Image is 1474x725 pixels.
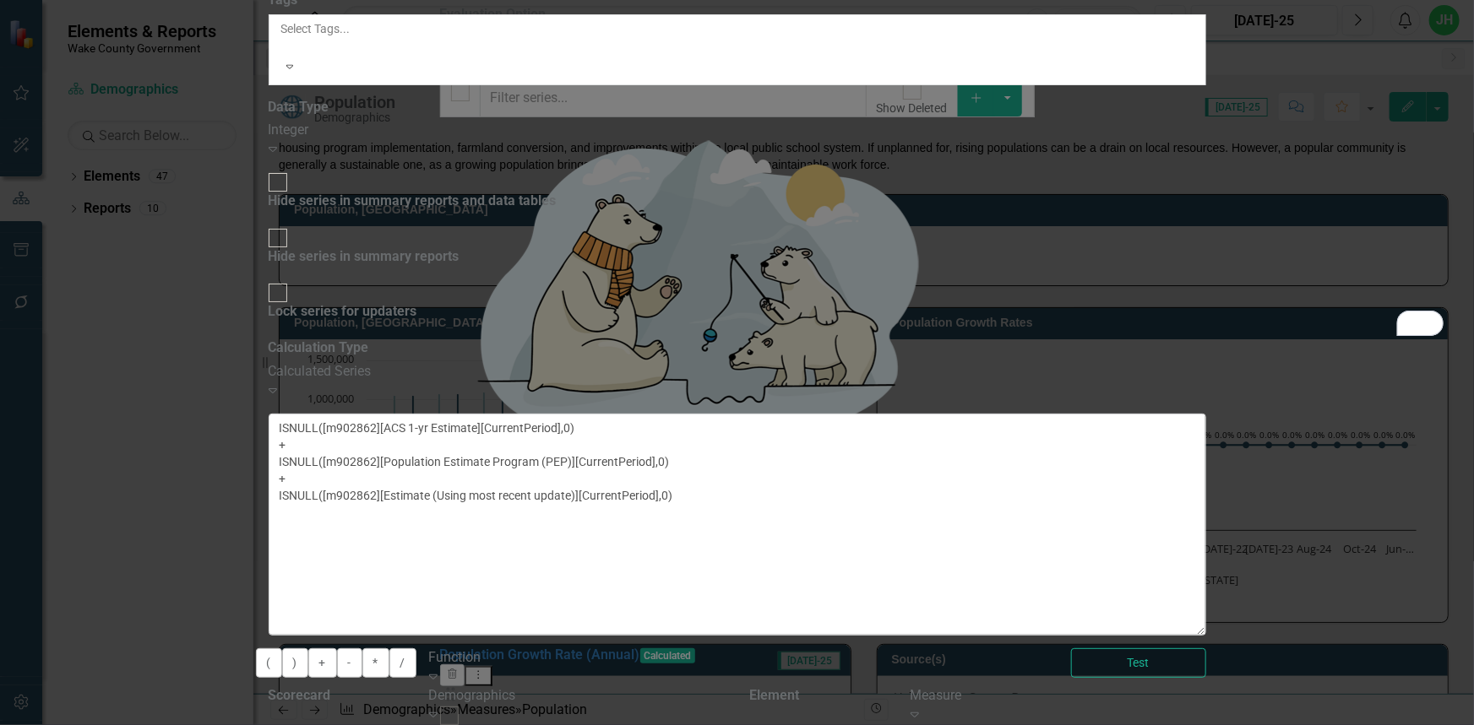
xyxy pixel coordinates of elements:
button: / [389,648,416,678]
div: Function [429,648,1046,668]
label: Calculation Type [269,338,369,358]
div: Hide series in summary reports [269,247,460,267]
button: + [308,648,337,678]
div: Demographics [429,686,725,706]
label: Data Type [269,98,329,117]
div: Hide series in summary reports and data tables [269,192,557,211]
label: Scorecard [269,686,331,706]
textarea: To enrich screen reader interactions, please activate Accessibility in Grammarly extension settings [269,414,1206,636]
label: Element [750,686,800,706]
div: Calculated Series [269,362,1206,381]
button: - [337,648,362,678]
button: Test [1071,648,1206,678]
div: Integer [269,121,1206,140]
div: Measure [911,686,1206,706]
button: ) [282,648,308,678]
div: Lock series for updaters [269,302,417,322]
div: Select Tags... [281,20,1194,37]
button: ( [256,648,282,678]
